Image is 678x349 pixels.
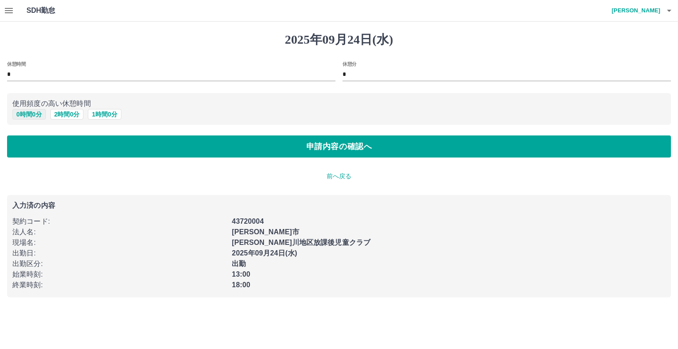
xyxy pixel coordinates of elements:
[232,249,297,257] b: 2025年09月24日(水)
[7,135,671,158] button: 申請内容の確認へ
[232,218,264,225] b: 43720004
[232,281,250,289] b: 18:00
[7,60,26,67] label: 休憩時間
[12,216,226,227] p: 契約コード :
[232,228,299,236] b: [PERSON_NAME]市
[343,60,357,67] label: 休憩分
[12,248,226,259] p: 出勤日 :
[12,237,226,248] p: 現場名 :
[232,270,250,278] b: 13:00
[232,239,370,246] b: [PERSON_NAME]川地区放課後児童クラブ
[12,227,226,237] p: 法人名 :
[12,269,226,280] p: 始業時刻 :
[12,109,46,120] button: 0時間0分
[12,202,666,209] p: 入力済の内容
[12,98,666,109] p: 使用頻度の高い休憩時間
[88,109,121,120] button: 1時間0分
[12,259,226,269] p: 出勤区分 :
[7,32,671,47] h1: 2025年09月24日(水)
[232,260,246,267] b: 出勤
[50,109,84,120] button: 2時間0分
[12,280,226,290] p: 終業時刻 :
[7,172,671,181] p: 前へ戻る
